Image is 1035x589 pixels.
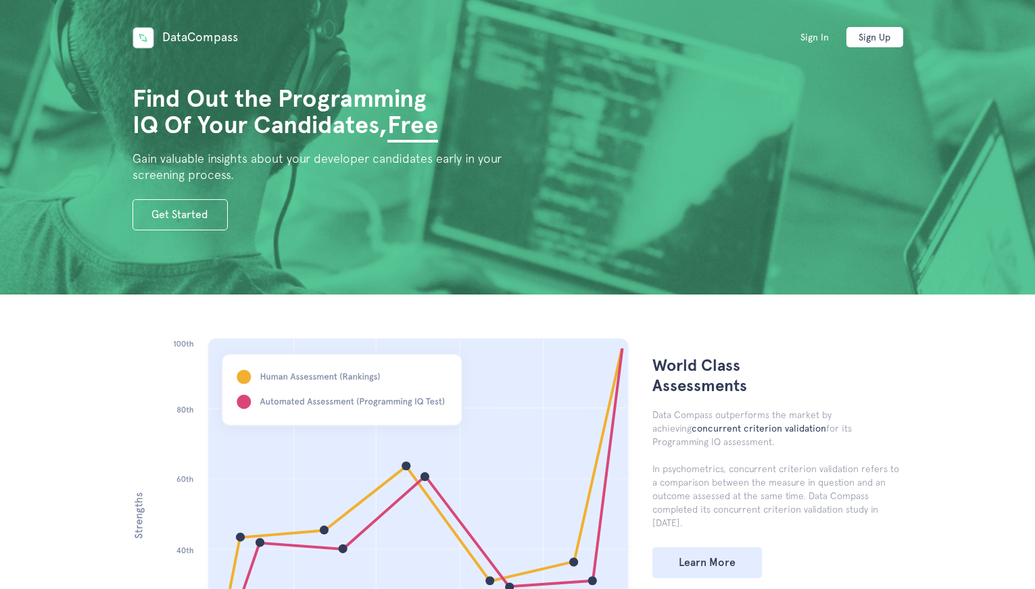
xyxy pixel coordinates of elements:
h1: Find Out the Programming IQ Of Your Candidates, [133,86,456,138]
a: Sign In [786,27,843,47]
span: Free [387,110,438,143]
a: Get Started [133,199,228,230]
h2: Gain valuable insights about your developer candidates early in your screening process. [133,151,518,183]
span: concurrent criterion validation [692,423,826,434]
p: Data Compass outperforms the market by achieving for its Programming IQ assessment. [652,408,903,449]
img: Data Compass [133,27,154,49]
h3: World Class Assessments [652,355,774,396]
p: In psychometrics, concurrent criterion validation refers to a comparison between the measure in q... [652,462,903,530]
a: Learn More [652,547,762,578]
a: DataCompass [133,30,238,44]
a: Sign Up [846,27,903,47]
